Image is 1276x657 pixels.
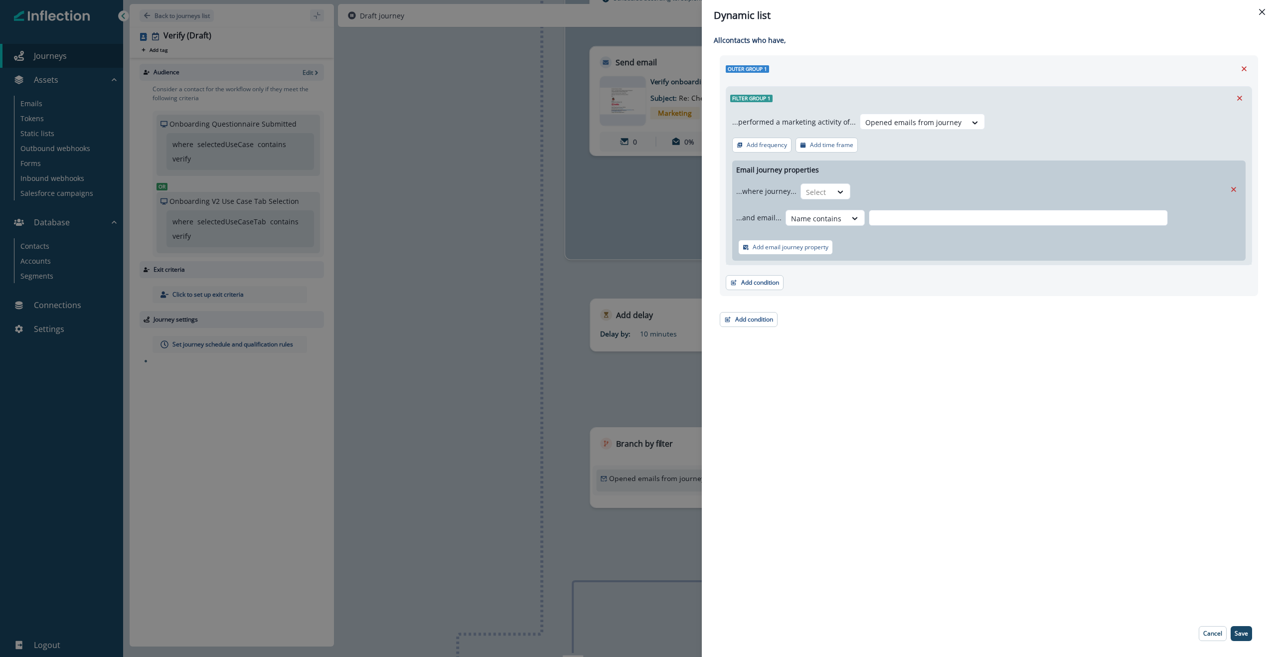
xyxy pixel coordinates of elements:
button: Remove [1226,182,1242,197]
p: ...performed a marketing activity of... [732,117,856,127]
p: Cancel [1203,630,1222,637]
button: Cancel [1199,626,1227,641]
button: Close [1254,4,1270,20]
button: Remove [1232,91,1248,106]
p: Add email journey property [753,244,828,251]
button: Save [1231,626,1252,641]
button: Add condition [720,312,778,327]
span: Outer group 1 [726,65,769,73]
p: Add time frame [810,142,853,149]
button: Add condition [726,275,784,290]
span: Filter group 1 [730,95,773,102]
p: Save [1235,630,1248,637]
p: ...and email... [736,212,782,223]
p: Add frequency [747,142,787,149]
button: Add time frame [796,138,858,153]
p: All contact s who have, [714,35,1258,45]
button: Add email journey property [738,240,833,255]
p: ...where journey... [736,186,797,196]
button: Add frequency [732,138,792,153]
div: Dynamic list [714,8,1264,23]
p: Email journey properties [736,164,819,175]
button: Remove [1236,61,1252,76]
